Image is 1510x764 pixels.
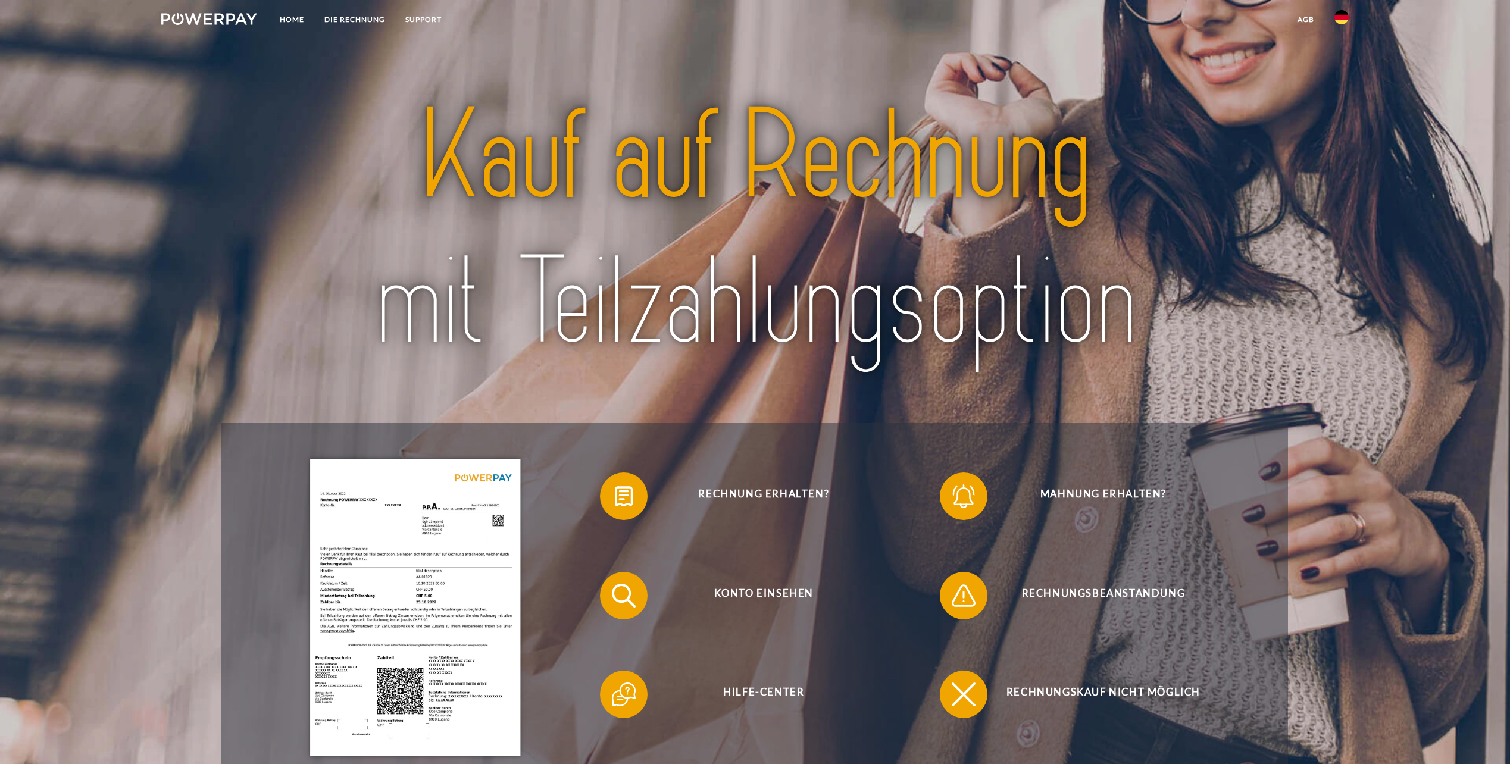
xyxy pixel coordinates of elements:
button: Mahnung erhalten? [940,472,1249,520]
img: qb_close.svg [949,680,978,709]
button: Rechnungskauf nicht möglich [940,671,1249,718]
span: Rechnungsbeanstandung [958,572,1249,619]
span: Hilfe-Center [618,671,909,718]
img: qb_bell.svg [949,481,978,511]
img: de [1334,10,1349,24]
button: Rechnungsbeanstandung [940,572,1249,619]
a: agb [1287,9,1324,30]
img: logo-powerpay-white.svg [161,13,257,25]
span: Mahnung erhalten? [958,472,1249,520]
button: Konto einsehen [600,572,909,619]
a: SUPPORT [395,9,452,30]
span: Konto einsehen [618,572,909,619]
span: Rechnung erhalten? [618,472,909,520]
img: qb_bill.svg [609,481,639,511]
a: DIE RECHNUNG [314,9,395,30]
button: Rechnung erhalten? [600,472,909,520]
a: Home [270,9,314,30]
span: Rechnungskauf nicht möglich [958,671,1249,718]
img: qb_search.svg [609,581,639,610]
img: single_invoice_powerpay_de.jpg [310,459,520,756]
img: title-powerpay_de.svg [283,76,1226,383]
button: Hilfe-Center [600,671,909,718]
img: qb_warning.svg [949,581,978,610]
img: qb_help.svg [609,680,639,709]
